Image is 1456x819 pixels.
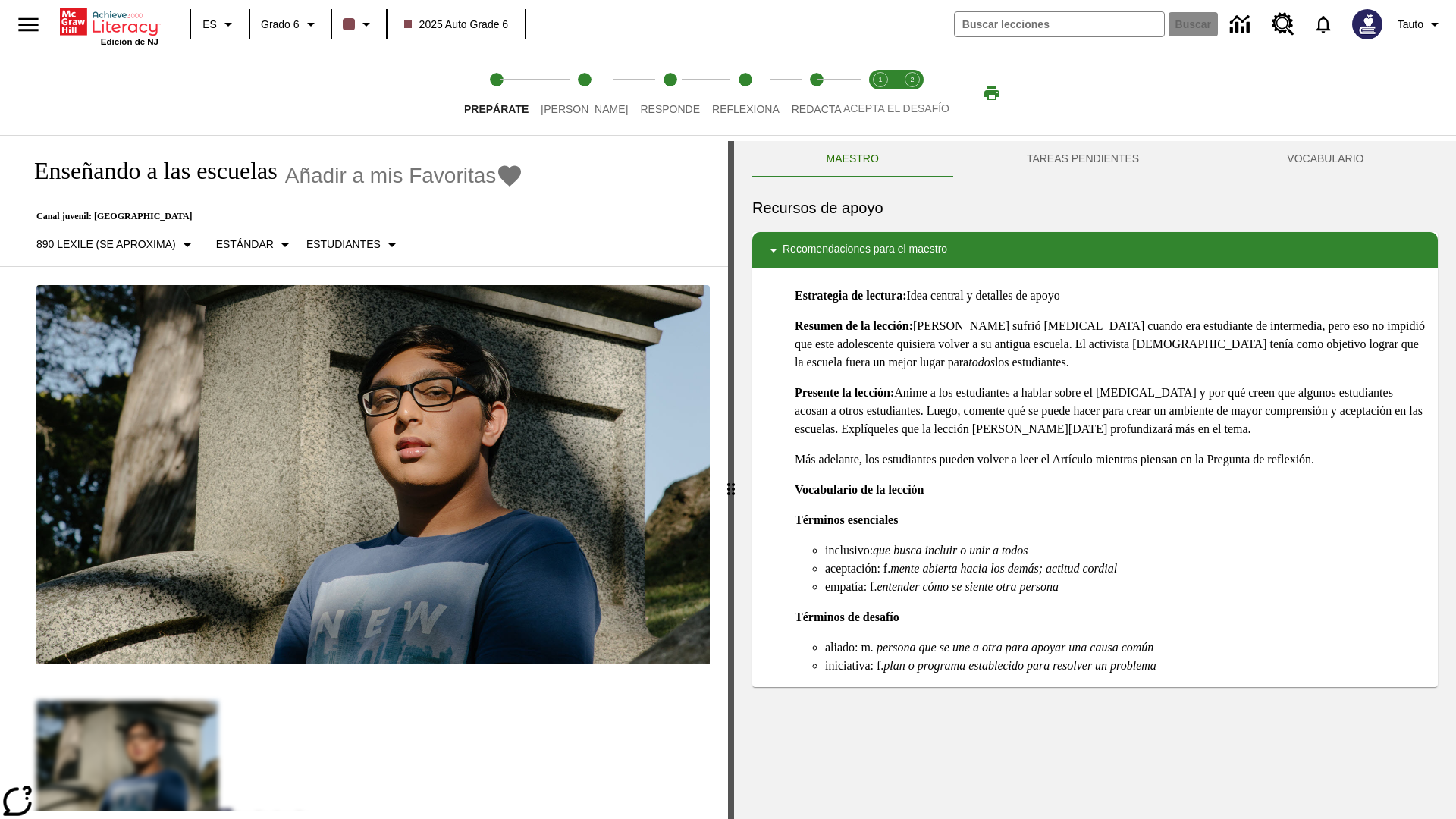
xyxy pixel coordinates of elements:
[925,544,1028,557] em: incluir o unir a todos
[36,237,176,253] p: 890 Lexile (Se aproxima)
[795,317,1426,372] p: [PERSON_NAME] sufrió [MEDICAL_DATA] cuando era estudiante de intermedia, pero eso no impidió que ...
[752,141,1438,177] div: Instructional Panel Tabs
[60,5,158,46] div: Portada
[529,52,640,135] button: Lee step 2 of 5
[955,12,1164,36] input: Buscar campo
[261,17,300,33] span: Grado 6
[728,141,734,819] div: Pulsa la tecla de intro o la barra espaciadora y luego presiona las flechas de derecha e izquierd...
[752,141,952,177] button: Maestro
[1398,17,1423,33] span: Tauto
[795,450,1426,469] p: Más adelante, los estudiantes pueden volver a leer el Artículo mientras piensan en la Pregunta de...
[968,356,995,369] em: todos
[780,52,854,135] button: Redacta step 5 of 5
[18,157,278,185] h1: Enseñando a las escuelas
[1352,9,1382,39] img: Avatar
[825,657,1426,675] li: iniciativa: f.
[843,102,949,115] span: ACEPTA EL DESAFÍO
[628,52,712,135] button: Responde step 3 of 5
[795,386,894,399] strong: Presente la lección:
[712,103,780,115] span: Reflexiona
[858,52,902,135] button: Acepta el desafío lee step 1 of 2
[210,231,300,259] button: Tipo de apoyo, Estándar
[752,196,1438,220] h6: Recursos de apoyo
[734,141,1456,819] div: activity
[18,211,523,222] p: Canal juvenil: [GEOGRAPHIC_DATA]
[795,610,899,623] strong: Términos de desafío
[795,384,1426,438] p: Anime a los estudiantes a hablar sobre el [MEDICAL_DATA] y por qué creen que algunos estudiantes ...
[6,2,51,47] button: Abrir el menú lateral
[337,11,381,38] button: El color de la clase es café oscuro. Cambiar el color de la clase.
[464,103,529,115] span: Prepárate
[952,141,1213,177] button: TAREAS PENDIENTES
[825,639,1426,657] li: aliado: m
[30,231,202,259] button: Seleccione Lexile, 890 Lexile (Se aproxima)
[640,103,700,115] span: Responde
[825,560,1426,578] li: aceptación: f.
[700,52,792,135] button: Reflexiona step 4 of 5
[825,541,1426,560] li: inclusivo:
[285,164,497,188] span: Añadir a mis Favoritas
[871,641,1153,654] em: . persona que se une a otra para apoyar una causa común
[306,237,381,253] p: Estudiantes
[795,319,913,332] strong: Resumen de la lección:
[285,162,524,189] button: Añadir a mis Favoritas - Enseñando a las escuelas
[300,231,407,259] button: Seleccionar estudiante
[1213,141,1438,177] button: VOCABULARIO
[795,289,907,302] strong: Estrategia de lectura:
[825,578,1426,596] li: empatía: f.
[1304,5,1343,44] a: Notificaciones
[795,483,924,496] strong: Vocabulario de la lección
[873,544,921,557] em: que busca
[752,232,1438,268] div: Recomendaciones para el maestro
[452,52,541,135] button: Prepárate step 1 of 5
[890,562,919,575] em: mente
[1392,11,1450,38] button: Perfil/Configuración
[877,580,919,593] em: entender
[795,287,1426,305] p: Idea central y detalles de apoyo
[1221,4,1263,45] a: Centro de información
[890,52,934,135] button: Acepta el desafío contesta step 2 of 2
[795,513,898,526] strong: Términos esenciales
[255,11,326,38] button: Grado: Grado 6, Elige un grado
[968,80,1016,107] button: Imprimir
[922,580,1059,593] em: cómo se siente otra persona
[922,562,1117,575] em: abierta hacia los demás; actitud cordial
[404,17,509,33] span: 2025 Auto Grade 6
[36,285,710,664] img: un adolescente sentado cerca de una gran lápida de cementerio.
[910,76,914,83] text: 2
[101,37,158,46] span: Edición de NJ
[541,103,628,115] span: [PERSON_NAME]
[878,76,882,83] text: 1
[216,237,274,253] p: Estándar
[783,241,947,259] p: Recomendaciones para el maestro
[1343,5,1392,44] button: Escoja un nuevo avatar
[1263,4,1304,45] a: Centro de recursos, Se abrirá en una pestaña nueva.
[792,103,842,115] span: Redacta
[196,11,244,38] button: Lenguaje: ES, Selecciona un idioma
[883,659,1156,672] em: plan o programa establecido para resolver un problema
[202,17,217,33] span: ES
